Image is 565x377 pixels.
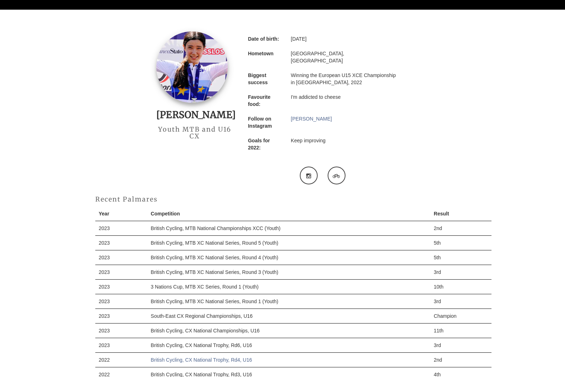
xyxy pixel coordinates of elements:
[147,294,430,309] td: British Cycling, MTB XC National Series, Round 1 (Youth)
[147,250,430,265] td: British Cycling, MTB XC National Series, Round 4 (Youth)
[287,90,401,112] td: I'm addicted to cheese
[287,133,401,155] td: Keep improving
[287,46,401,68] td: [GEOGRAPHIC_DATA], [GEOGRAPHIC_DATA]
[147,207,430,221] th: Competition
[147,323,430,338] td: British Cycling, CX National Championships, U16
[95,352,147,367] td: 2022
[95,207,147,221] th: Year
[156,110,233,122] h3: [PERSON_NAME]
[147,338,430,352] td: British Cycling, CX National Trophy, Rd6, U16
[244,133,287,155] td: Goals for 2022:
[244,90,287,112] td: Favourite food:
[95,221,147,235] td: 2023
[430,221,491,235] td: 2nd
[95,338,147,352] td: 2023
[147,265,430,279] td: British Cycling, MTB XC National Series, Round 3 (Youth)
[430,352,491,367] td: 2nd
[95,250,147,265] td: 2023
[95,265,147,279] td: 2023
[151,357,252,363] a: British Cycling, CX National Trophy, Rd4, U16
[95,235,147,250] td: 2023
[430,338,491,352] td: 3rd
[95,196,491,203] h5: Recent Palmares
[430,279,491,294] td: 10th
[95,294,147,309] td: 2023
[156,31,228,103] img: zoe_profile_uec.jpg
[430,294,491,309] td: 3rd
[147,309,430,323] td: South-East CX Regional Championships, U16
[147,235,430,250] td: British Cycling, MTB XC National Series, Round 5 (Youth)
[147,221,430,235] td: British Cycling, MTB National Championships XCC (Youth)
[430,323,491,338] td: 11th
[244,112,287,133] td: Follow on Instagram
[156,126,233,140] h5: Youth MTB and U16 CX
[430,265,491,279] td: 3rd
[287,68,401,90] td: Winning the European U15 XCE Championship in [GEOGRAPHIC_DATA], 2022
[430,309,491,323] td: Champion
[95,323,147,338] td: 2023
[244,32,287,46] td: Date of birth:
[430,207,491,221] th: Result
[244,46,287,68] td: Hometown
[430,235,491,250] td: 5th
[95,309,147,323] td: 2023
[291,116,332,122] a: [PERSON_NAME]
[244,68,287,90] td: Biggest success
[147,279,430,294] td: 3 Nations Cup, MTB XC Series, Round 1 (Youth)
[287,32,401,46] td: [DATE]
[430,250,491,265] td: 5th
[95,279,147,294] td: 2023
